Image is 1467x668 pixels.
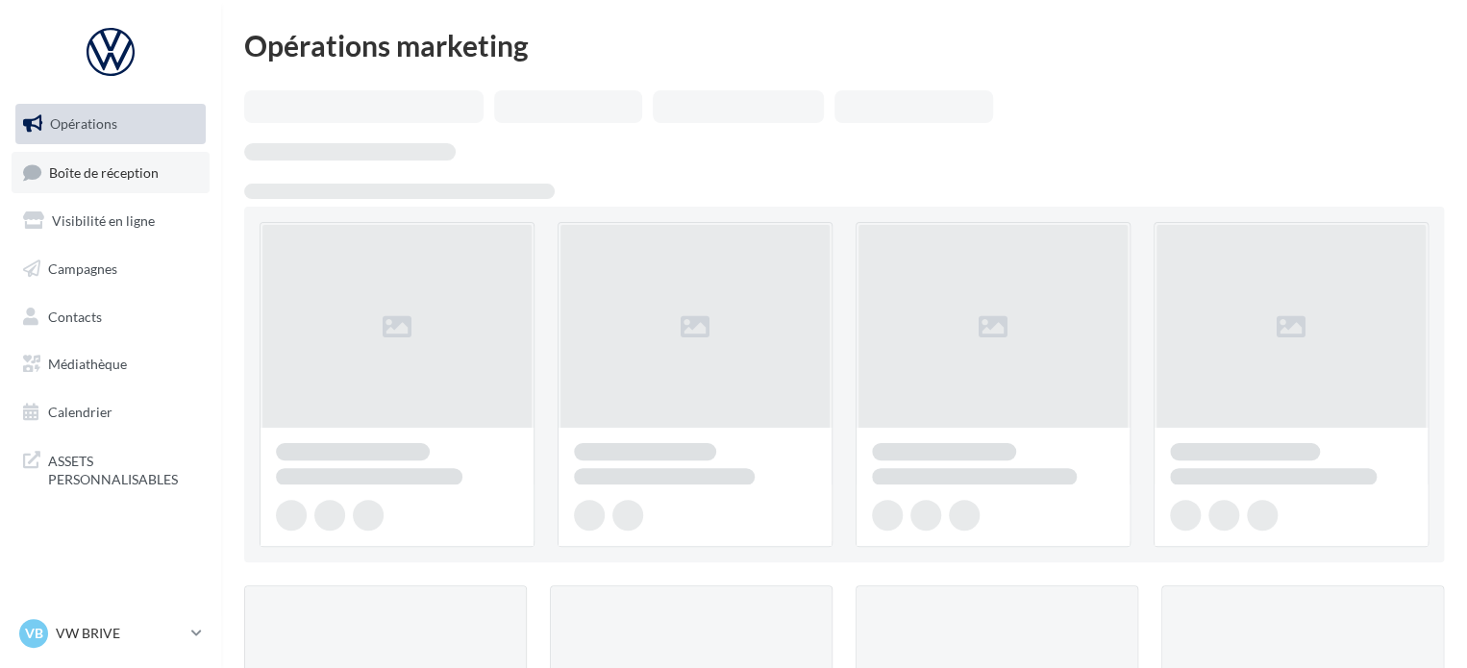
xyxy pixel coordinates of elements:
a: Campagnes [12,249,210,289]
span: Opérations [50,115,117,132]
span: Médiathèque [48,356,127,372]
div: Opérations marketing [244,31,1444,60]
span: Boîte de réception [49,163,159,180]
a: Médiathèque [12,344,210,384]
span: Campagnes [48,260,117,277]
a: Visibilité en ligne [12,201,210,241]
span: Contacts [48,308,102,324]
a: Contacts [12,297,210,337]
a: ASSETS PERSONNALISABLES [12,440,210,497]
a: VB VW BRIVE [15,615,206,652]
a: Boîte de réception [12,152,210,193]
span: ASSETS PERSONNALISABLES [48,448,198,489]
p: VW BRIVE [56,624,184,643]
a: Calendrier [12,392,210,433]
span: VB [25,624,43,643]
span: Visibilité en ligne [52,212,155,229]
span: Calendrier [48,404,112,420]
a: Opérations [12,104,210,144]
